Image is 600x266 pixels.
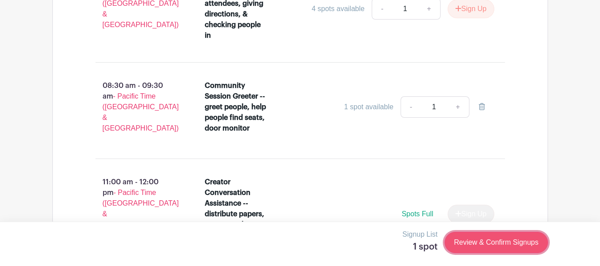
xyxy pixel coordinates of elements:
p: 08:30 am - 09:30 am [81,77,191,137]
div: Community Session Greeter -- greet people, help people find seats, door monitor [205,80,266,134]
span: - Pacific Time ([GEOGRAPHIC_DATA] & [GEOGRAPHIC_DATA]) [103,92,179,132]
div: Creator Conversation Assistance -- distribute papers, greet people, assist the convo host (if nee... [205,177,266,251]
p: Signup List [402,229,437,240]
p: 11:00 am - 12:00 pm [81,173,191,234]
a: - [401,96,421,118]
a: Review & Confirm Signups [445,232,548,253]
div: 4 spots available [312,4,365,14]
h5: 1 spot [402,242,437,252]
span: - Pacific Time ([GEOGRAPHIC_DATA] & [GEOGRAPHIC_DATA]) [103,189,179,228]
span: Spots Full [401,210,433,218]
div: 1 spot available [344,102,393,112]
a: + [447,96,469,118]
